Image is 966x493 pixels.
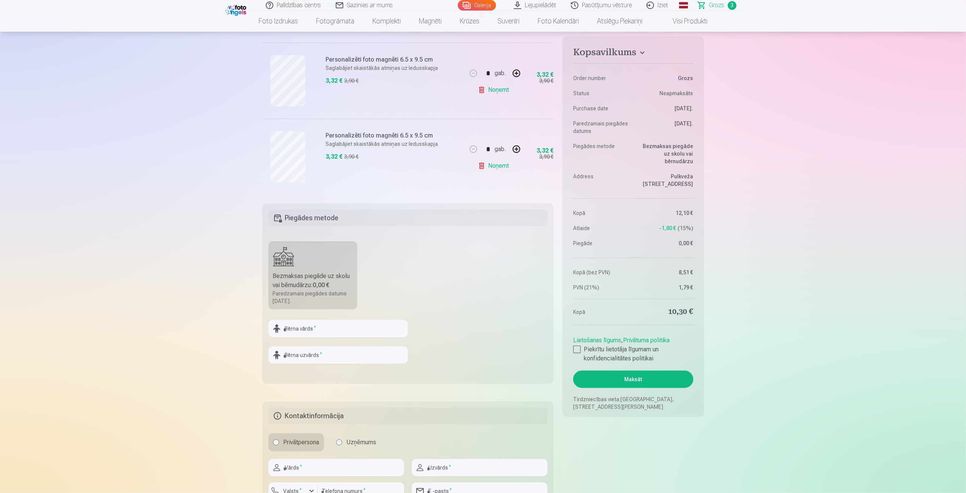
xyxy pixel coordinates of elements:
dd: 8,51 € [637,269,693,276]
button: Kopsavilkums [573,47,693,60]
div: , [573,333,693,363]
dd: [DATE]. [637,105,693,112]
a: Foto izdrukas [250,11,307,32]
span: Neapmaksāts [660,90,693,97]
div: 3,90 € [539,153,554,161]
span: -1,80 € [660,224,676,232]
dd: Pulkveža [STREET_ADDRESS] [637,173,693,188]
dd: 0,00 € [637,240,693,247]
a: Krūzes [451,11,488,32]
h5: Kontaktinformācija [268,408,548,424]
dt: Purchase date [573,105,630,112]
div: 3,90 € [344,77,359,85]
div: 3,32 € [326,76,343,85]
dt: Paredzamais piegādes datums [573,120,630,135]
span: Grozs [709,1,725,10]
span: 15 % [678,224,693,232]
a: Komplekti [363,11,410,32]
dt: Status [573,90,630,97]
img: /fa1 [225,3,248,16]
dd: 1,79 € [637,284,693,291]
div: gab. [495,64,506,82]
label: Piekrītu lietotāja līgumam un konfidencialitātes politikai [573,345,693,363]
div: 3,32 € [326,152,343,161]
a: Fotogrāmata [307,11,363,32]
label: Uzņēmums [332,433,381,451]
dd: [DATE]. [637,120,693,135]
a: Visi produkti [651,11,716,32]
dt: Atlaide [573,224,630,232]
b: 0,00 € [313,281,330,289]
input: Uzņēmums [336,439,342,445]
a: Privātuma politika [623,337,670,344]
dt: Kopā [573,307,630,317]
button: Maksāt [573,371,693,388]
label: Privātpersona [268,433,324,451]
div: 3,32 € [536,73,554,77]
dt: Piegādes metode [573,142,630,165]
a: Atslēgu piekariņi [588,11,651,32]
a: Magnēti [410,11,451,32]
p: Tirdzniecības vieta [GEOGRAPHIC_DATA], [STREET_ADDRESS][PERSON_NAME] [573,396,693,411]
h6: Personalizēti foto magnēti 6.5 x 9.5 cm [326,55,462,64]
div: 3,90 € [539,77,554,85]
a: Lietošanas līgums [573,337,621,344]
dt: Order number [573,74,630,82]
div: Paredzamais piegādes datums [DATE]. [273,290,353,305]
dd: 12,10 € [637,209,693,217]
a: Noņemt [478,82,512,97]
dt: PVN (21%) [573,284,630,291]
dd: 10,30 € [637,307,693,317]
p: Saglabājiet skaistākās atmiņas uz ledusskapja [326,64,462,72]
dt: Kopā (bez PVN) [573,269,630,276]
div: gab. [495,140,506,158]
a: Foto kalendāri [529,11,588,32]
h6: Personalizēti foto magnēti 6.5 x 9.5 cm [326,131,462,140]
div: 3,32 € [536,148,554,153]
dt: Kopā [573,209,630,217]
p: Saglabājiet skaistākās atmiņas uz ledusskapja [326,140,462,148]
a: Suvenīri [488,11,529,32]
dd: Bezmaksas piegāde uz skolu vai bērnudārzu [637,142,693,165]
input: Privātpersona [273,439,279,445]
dt: Address [573,173,630,188]
div: 3,90 € [344,153,359,161]
a: Noņemt [478,158,512,173]
span: 3 [728,1,737,10]
h5: Piegādes metode [268,210,548,226]
dt: Piegāde [573,240,630,247]
dd: Grozs [637,74,693,82]
div: Bezmaksas piegāde uz skolu vai bērnudārzu : [273,272,353,290]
